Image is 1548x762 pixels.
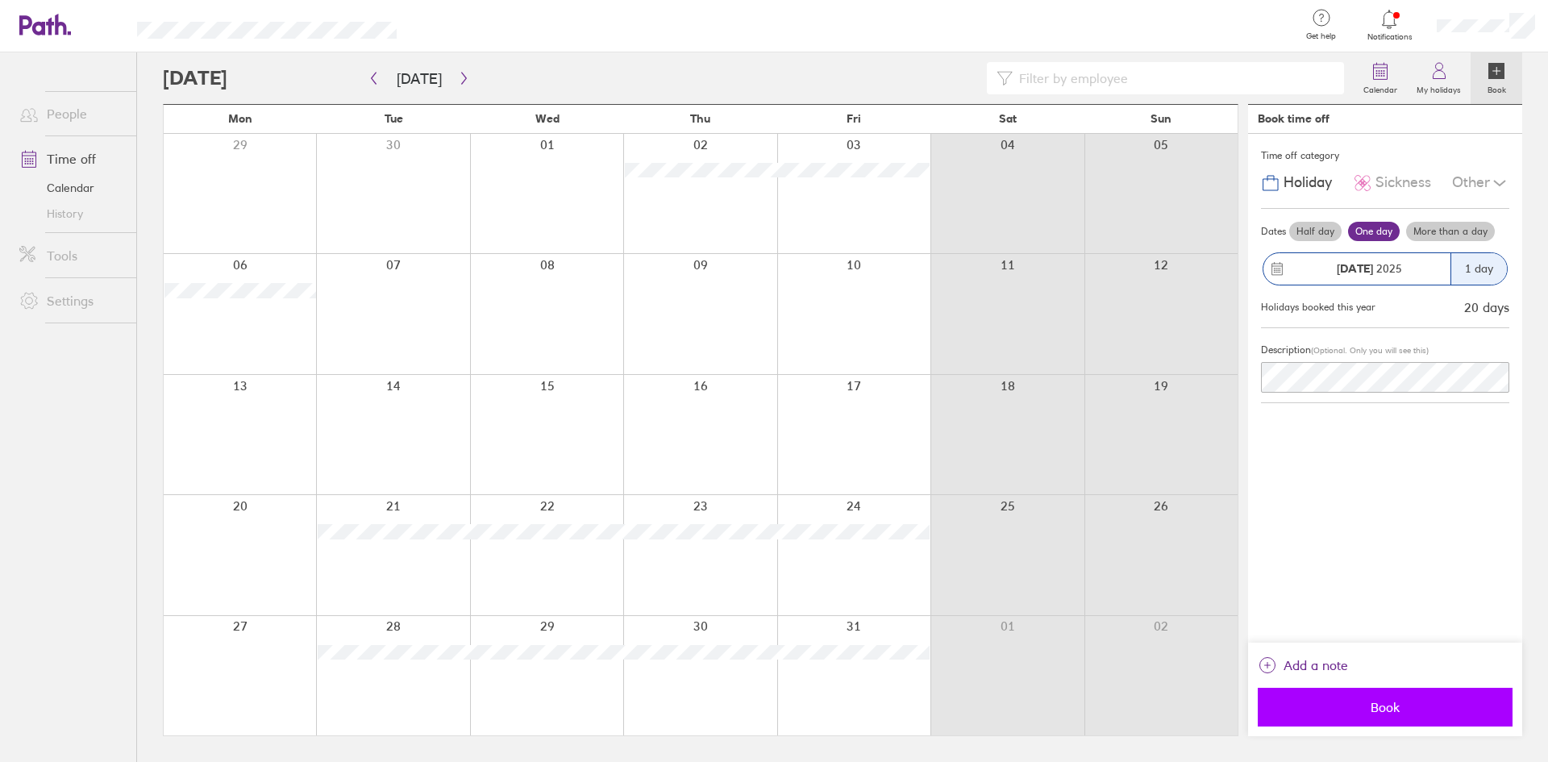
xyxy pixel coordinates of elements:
[1261,344,1311,356] span: Description
[1295,31,1347,41] span: Get help
[1311,345,1429,356] span: (Optional. Only you will see this)
[1406,222,1495,241] label: More than a day
[690,112,710,125] span: Thu
[1261,226,1286,237] span: Dates
[1407,52,1471,104] a: My holidays
[1363,8,1416,42] a: Notifications
[1284,652,1348,678] span: Add a note
[1269,700,1501,714] span: Book
[1337,262,1402,275] span: 2025
[6,98,136,130] a: People
[1337,261,1373,276] strong: [DATE]
[1452,168,1509,198] div: Other
[6,143,136,175] a: Time off
[6,201,136,227] a: History
[6,239,136,272] a: Tools
[6,285,136,317] a: Settings
[1354,81,1407,95] label: Calendar
[384,65,455,92] button: [DATE]
[1258,652,1348,678] button: Add a note
[1289,222,1342,241] label: Half day
[1151,112,1171,125] span: Sun
[228,112,252,125] span: Mon
[6,175,136,201] a: Calendar
[535,112,560,125] span: Wed
[1363,32,1416,42] span: Notifications
[1450,253,1507,285] div: 1 day
[1013,63,1334,94] input: Filter by employee
[999,112,1017,125] span: Sat
[1354,52,1407,104] a: Calendar
[1258,688,1513,727] button: Book
[1258,112,1330,125] div: Book time off
[1261,302,1375,313] div: Holidays booked this year
[1284,174,1332,191] span: Holiday
[1478,81,1516,95] label: Book
[1471,52,1522,104] a: Book
[1261,244,1509,294] button: [DATE] 20251 day
[1464,300,1509,314] div: 20 days
[1407,81,1471,95] label: My holidays
[1375,174,1431,191] span: Sickness
[1348,222,1400,241] label: One day
[1261,144,1509,168] div: Time off category
[847,112,861,125] span: Fri
[385,112,403,125] span: Tue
